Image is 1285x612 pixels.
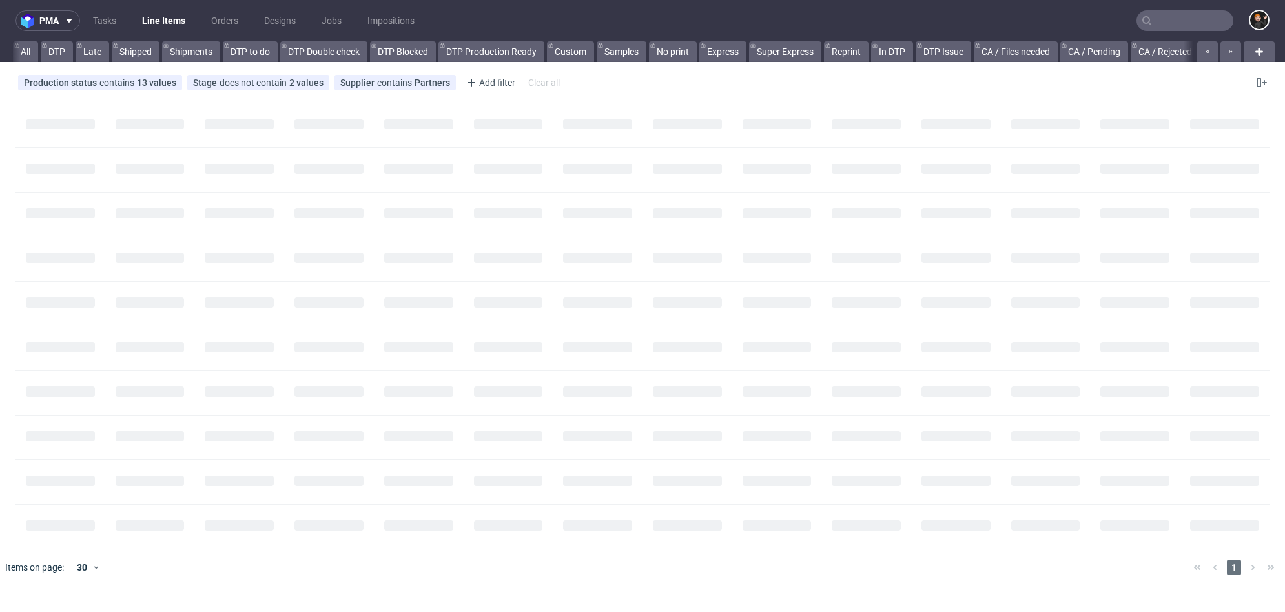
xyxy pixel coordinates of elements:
a: Line Items [134,10,193,31]
a: DTP Issue [916,41,971,62]
img: logo [21,14,39,28]
a: Tasks [85,10,124,31]
a: DTP [41,41,73,62]
span: Production status [24,78,99,88]
a: Custom [547,41,594,62]
a: Late [76,41,109,62]
a: CA / Pending [1060,41,1128,62]
a: DTP Double check [280,41,367,62]
a: CA / Files needed [974,41,1058,62]
div: 13 values [137,78,176,88]
a: Express [699,41,746,62]
button: pma [15,10,80,31]
span: Stage [193,78,220,88]
a: Reprint [824,41,869,62]
a: Shipments [162,41,220,62]
div: Clear all [526,74,562,92]
a: No print [649,41,697,62]
div: 2 values [289,78,324,88]
span: contains [99,78,137,88]
a: DTP Blocked [370,41,436,62]
a: Shipped [112,41,159,62]
a: Impositions [360,10,422,31]
span: contains [377,78,415,88]
div: Add filter [461,72,518,93]
a: Jobs [314,10,349,31]
img: Dominik Grosicki [1250,11,1268,29]
a: All [13,41,38,62]
a: Designs [256,10,303,31]
div: 30 [69,558,92,576]
span: does not contain [220,78,289,88]
a: In DTP [871,41,913,62]
span: Supplier [340,78,377,88]
span: pma [39,16,59,25]
a: CA / Rejected [1131,41,1200,62]
a: DTP Production Ready [438,41,544,62]
a: DTP to do [223,41,278,62]
a: Orders [203,10,246,31]
a: Samples [597,41,646,62]
span: 1 [1227,560,1241,575]
div: Partners [415,78,450,88]
a: Super Express [749,41,821,62]
span: Items on page: [5,561,64,574]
